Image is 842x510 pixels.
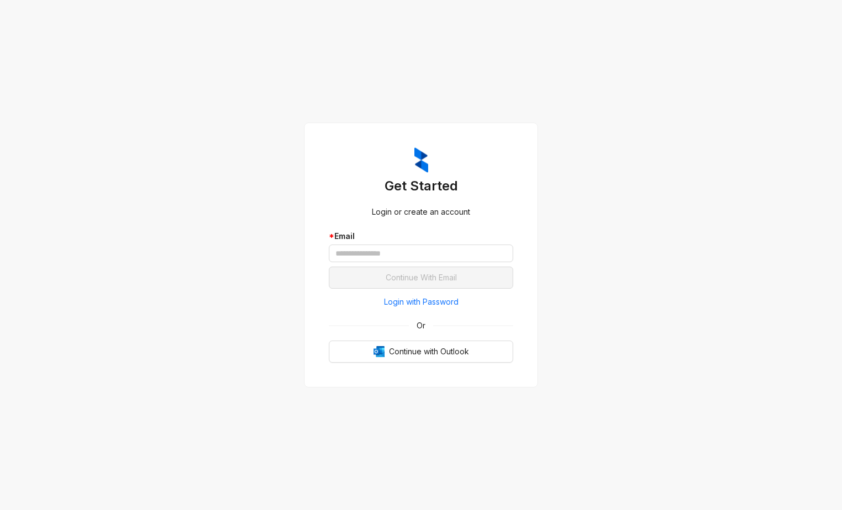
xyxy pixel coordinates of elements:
[384,296,459,308] span: Login with Password
[329,293,513,311] button: Login with Password
[389,346,469,358] span: Continue with Outlook
[329,341,513,363] button: OutlookContinue with Outlook
[374,346,385,357] img: Outlook
[329,230,513,242] div: Email
[329,206,513,218] div: Login or create an account
[329,267,513,289] button: Continue With Email
[409,320,433,332] span: Or
[329,177,513,195] h3: Get Started
[414,147,428,173] img: ZumaIcon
